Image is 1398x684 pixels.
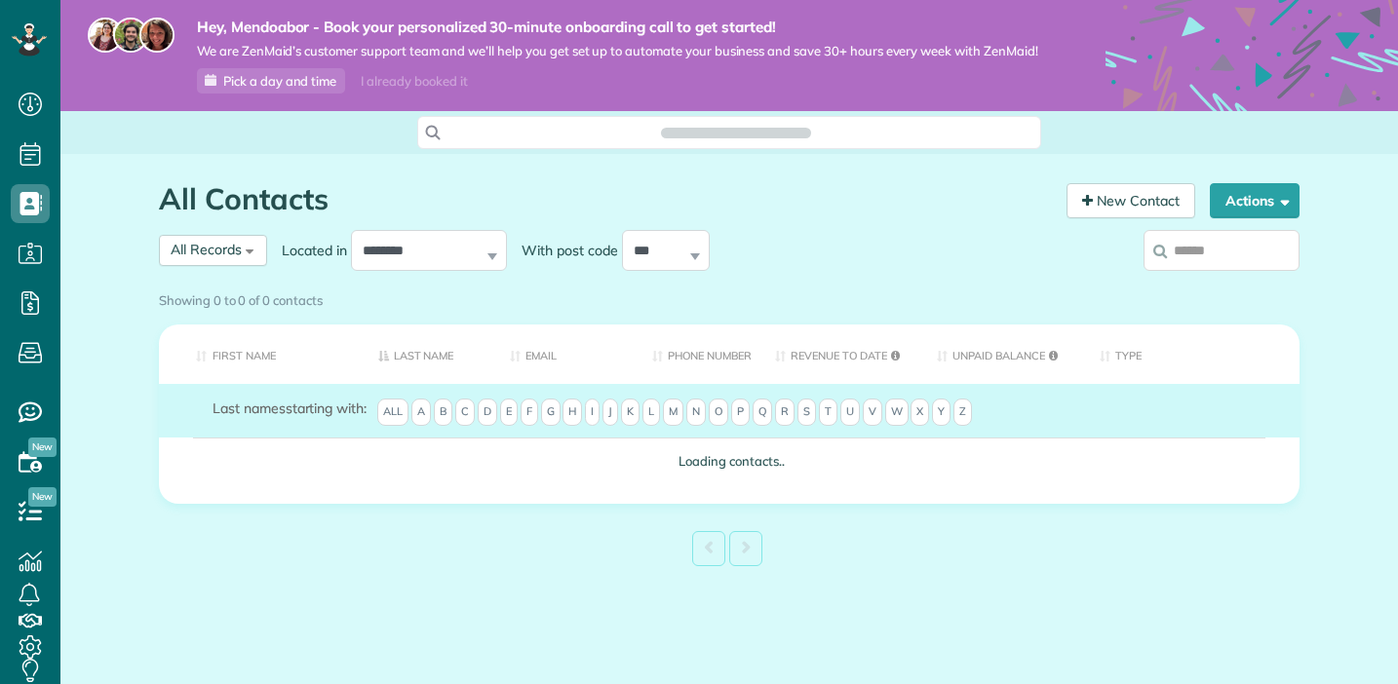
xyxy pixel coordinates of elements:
[159,183,1052,215] h1: All Contacts
[1210,183,1300,218] button: Actions
[642,399,660,426] span: L
[797,399,816,426] span: S
[709,399,728,426] span: O
[932,399,951,426] span: Y
[267,241,351,260] label: Located in
[1067,183,1195,218] a: New Contact
[213,399,367,418] label: starting with:
[159,437,1300,485] td: Loading contacts..
[863,399,882,426] span: V
[364,324,496,384] th: Last Name: activate to sort column descending
[507,241,622,260] label: With post code
[753,399,772,426] span: Q
[171,241,242,258] span: All Records
[500,399,518,426] span: E
[411,399,431,426] span: A
[478,399,497,426] span: D
[495,324,638,384] th: Email: activate to sort column ascending
[775,399,795,426] span: R
[349,69,479,94] div: I already booked it
[377,399,408,426] span: All
[840,399,860,426] span: U
[223,73,336,89] span: Pick a day and time
[1085,324,1300,384] th: Type: activate to sort column ascending
[159,324,364,384] th: First Name: activate to sort column ascending
[731,399,750,426] span: P
[434,399,452,426] span: B
[922,324,1085,384] th: Unpaid Balance: activate to sort column ascending
[602,399,618,426] span: J
[521,399,538,426] span: F
[621,399,640,426] span: K
[455,399,475,426] span: C
[113,18,148,53] img: jorge-587dff0eeaa6aab1f244e6dc62b8924c3b6ad411094392a53c71c6c4a576187d.jpg
[28,487,57,507] span: New
[638,324,760,384] th: Phone number: activate to sort column ascending
[88,18,123,53] img: maria-72a9807cf96188c08ef61303f053569d2e2a8a1cde33d635c8a3ac13582a053d.jpg
[680,123,791,142] span: Search ZenMaid…
[885,399,909,426] span: W
[541,399,561,426] span: G
[760,324,922,384] th: Revenue to Date: activate to sort column ascending
[139,18,175,53] img: michelle-19f622bdf1676172e81f8f8fba1fb50e276960ebfe0243fe18214015130c80e4.jpg
[819,399,837,426] span: T
[585,399,600,426] span: I
[197,43,1038,59] span: We are ZenMaid’s customer support team and we’ll help you get set up to automate your business an...
[953,399,972,426] span: Z
[197,18,1038,37] strong: Hey, Mendoabor - Book your personalized 30-minute onboarding call to get started!
[563,399,582,426] span: H
[28,437,57,457] span: New
[213,399,286,417] span: Last names
[197,68,345,94] a: Pick a day and time
[663,399,683,426] span: M
[911,399,929,426] span: X
[686,399,706,426] span: N
[159,284,1300,310] div: Showing 0 to 0 of 0 contacts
